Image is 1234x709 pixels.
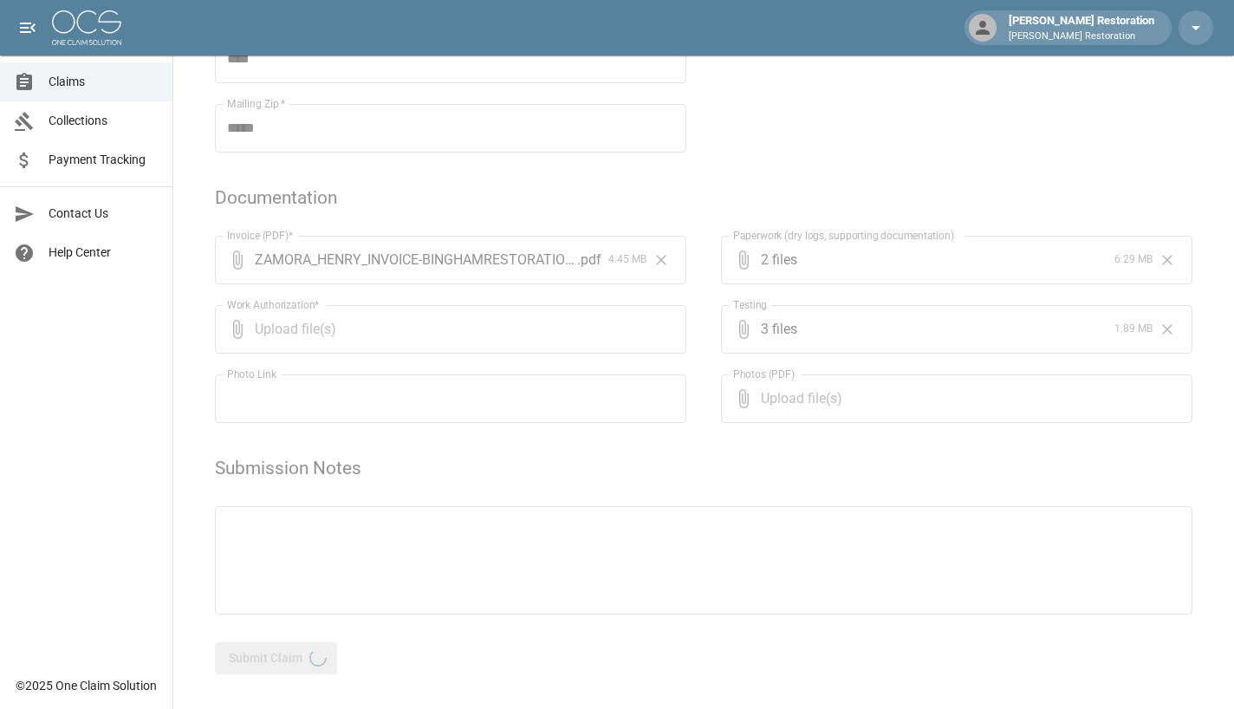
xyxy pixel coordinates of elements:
label: Paperwork (dry logs, supporting documentation) [733,228,954,243]
label: Work Authorization* [227,297,320,312]
span: Payment Tracking [49,151,159,169]
label: Invoice (PDF)* [227,228,294,243]
button: open drawer [10,10,45,45]
label: Photo Link [227,367,276,381]
img: ocs-logo-white-transparent.png [52,10,121,45]
span: Collections [49,112,159,130]
div: [PERSON_NAME] Restoration [1002,12,1161,43]
label: Mailing Zip [227,96,286,111]
label: Photos (PDF) [733,367,795,381]
span: Claims [49,73,159,91]
div: © 2025 One Claim Solution [16,677,157,694]
label: Testing [733,297,767,312]
p: [PERSON_NAME] Restoration [1009,29,1154,44]
span: Contact Us [49,205,159,223]
span: Help Center [49,244,159,262]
